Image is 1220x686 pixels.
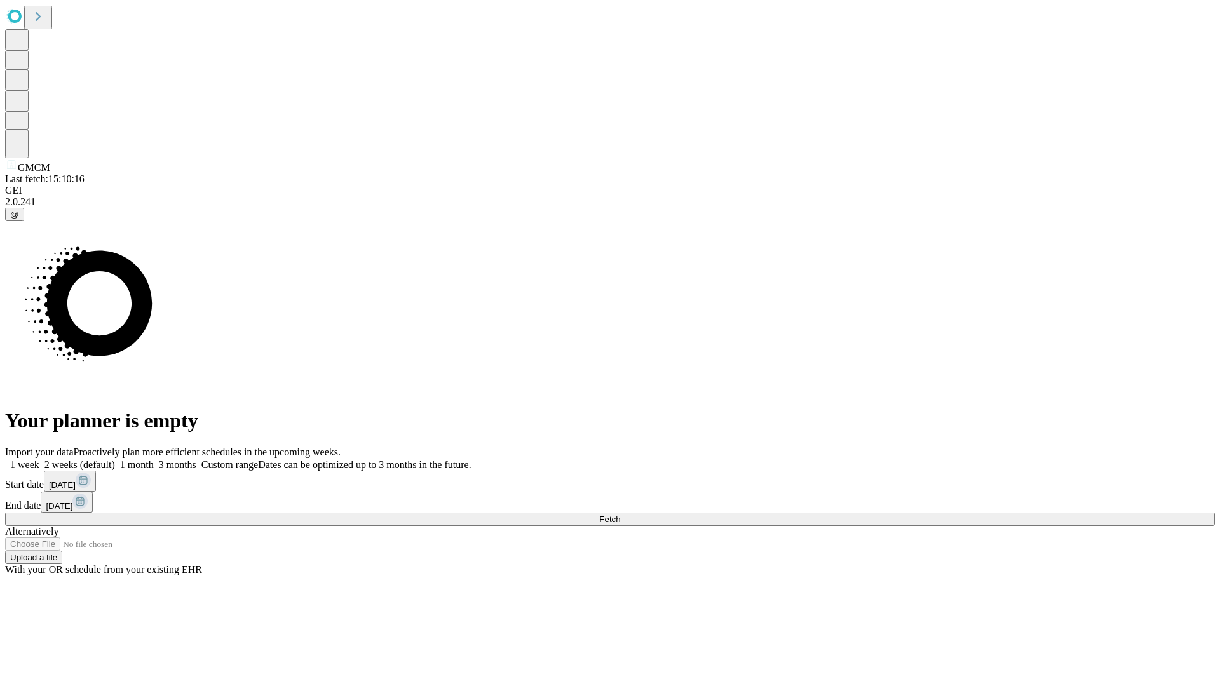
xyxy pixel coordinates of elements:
[201,459,258,470] span: Custom range
[46,501,72,511] span: [DATE]
[10,210,19,219] span: @
[49,480,76,490] span: [DATE]
[5,173,85,184] span: Last fetch: 15:10:16
[5,551,62,564] button: Upload a file
[5,492,1215,513] div: End date
[159,459,196,470] span: 3 months
[18,162,50,173] span: GMCM
[5,208,24,221] button: @
[5,471,1215,492] div: Start date
[74,447,341,457] span: Proactively plan more efficient schedules in the upcoming weeks.
[5,526,58,537] span: Alternatively
[5,196,1215,208] div: 2.0.241
[258,459,471,470] span: Dates can be optimized up to 3 months in the future.
[10,459,39,470] span: 1 week
[5,564,202,575] span: With your OR schedule from your existing EHR
[44,471,96,492] button: [DATE]
[120,459,154,470] span: 1 month
[599,514,620,524] span: Fetch
[44,459,115,470] span: 2 weeks (default)
[5,447,74,457] span: Import your data
[5,513,1215,526] button: Fetch
[5,409,1215,433] h1: Your planner is empty
[5,185,1215,196] div: GEI
[41,492,93,513] button: [DATE]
